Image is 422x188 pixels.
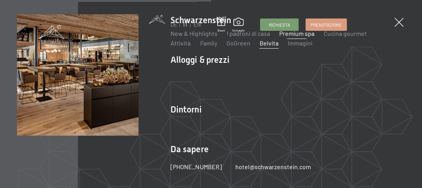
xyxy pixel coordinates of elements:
span: Prenotazione [311,22,342,28]
a: Richiesta [260,19,298,30]
a: IT [183,21,188,28]
a: Family [200,39,217,47]
a: New & Highlights [170,30,217,37]
a: DE [170,21,177,28]
a: Immagini [287,39,312,47]
a: Belvita [259,39,278,47]
span: Immagini [232,29,245,33]
a: GoGreen [226,39,250,47]
a: [PHONE_NUMBER] [170,163,221,171]
span: Buoni [216,29,225,33]
a: Premium spa [279,30,314,37]
span: [PHONE_NUMBER] [170,163,221,170]
a: Attività [170,39,191,47]
a: I padroni di casa [226,30,270,37]
span: Richiesta [268,22,290,28]
a: Cucina gourmet [323,30,366,37]
a: Buoni [216,17,225,33]
a: EN [194,21,201,28]
a: Prenotazione [306,19,346,30]
a: hotel@schwarzenstein.com [235,163,311,171]
a: Immagini [232,18,245,32]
